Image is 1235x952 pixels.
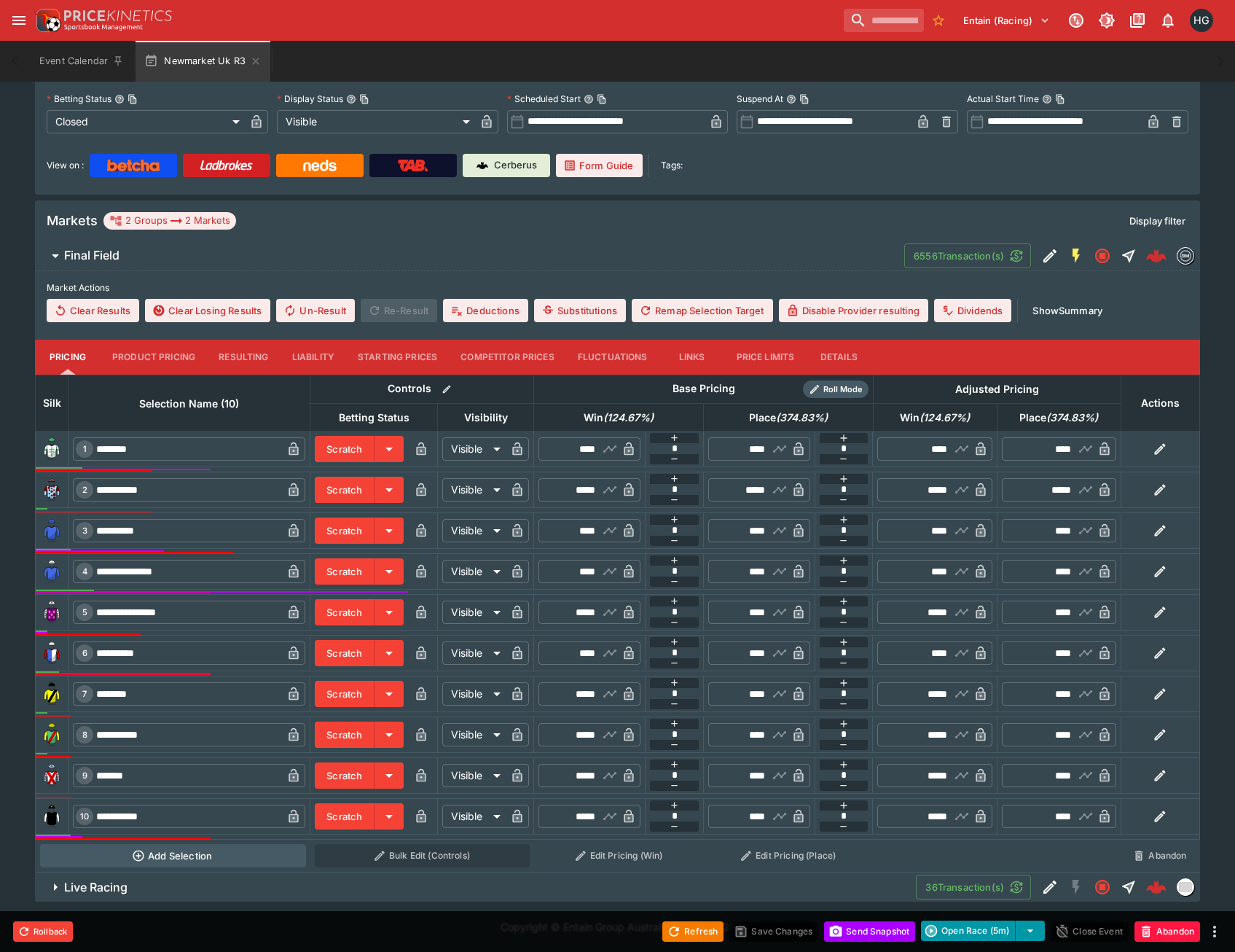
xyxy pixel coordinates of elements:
button: Scratch [315,722,375,748]
button: Closed [1089,243,1116,269]
div: Show/hide Price Roll mode configuration. [803,381,869,398]
p: Actual Start Time [967,93,1039,105]
button: Display StatusCopy To Clipboard [346,94,356,104]
div: Closed [47,110,245,133]
button: Details [806,340,871,375]
img: runner 4 [40,560,63,583]
button: Links [659,340,725,375]
img: runner 1 [40,437,63,461]
button: Fluctuations [566,340,659,375]
img: runner 2 [40,478,63,502]
img: Ladbrokes [200,160,253,171]
button: Open Race (5m) [921,921,1016,941]
a: Form Guide [556,154,643,177]
button: Closed [1089,874,1116,900]
div: Visible [442,641,506,665]
span: 6 [79,648,90,658]
div: Visible [442,682,506,706]
label: Tags: [661,154,683,177]
img: PriceKinetics Logo [32,6,61,35]
span: Betting Status [323,409,426,426]
button: Display filter [1121,209,1194,233]
button: Bulk Edit (Controls) [315,844,530,867]
div: Visible [442,437,506,461]
div: Visible [442,478,506,502]
span: Re-Result [361,299,437,322]
button: Bulk edit [437,380,456,399]
button: Scratch [315,436,375,462]
span: 5 [79,607,90,617]
h6: Final Field [64,248,119,263]
img: logo-cerberus--red.svg [1146,877,1167,897]
button: Scratch [315,681,375,707]
button: Clear Results [47,299,139,322]
div: 974c8ca2-167f-4fd7-b520-c4191e3aa062 [1146,246,1167,266]
button: Refresh [662,921,724,942]
img: Cerberus [477,160,488,171]
button: Final Field [35,241,904,270]
button: Actual Start TimeCopy To Clipboard [1042,94,1052,104]
button: Copy To Clipboard [597,94,607,104]
button: Starting Prices [346,340,449,375]
a: Cerberus [463,154,550,177]
span: Selection Name (10) [123,395,255,413]
img: liveracing [1177,879,1193,895]
button: more [1206,923,1223,940]
div: Visible [442,764,506,787]
button: SGM Disabled [1063,874,1089,900]
img: logo-cerberus--red.svg [1146,246,1167,266]
span: Place(374.83%) [1003,409,1114,426]
p: Scheduled Start [507,93,581,105]
button: ShowSummary [1024,299,1111,322]
button: Hamish Gooch [1185,4,1218,36]
h6: Live Racing [64,880,128,895]
div: betmakers [1177,247,1194,265]
label: Market Actions [47,277,1188,299]
h5: Markets [47,212,98,229]
a: 9730f8d4-11e4-4016-9c9d-eb2a750e192b [1142,873,1171,902]
button: Scratch [315,558,375,585]
button: Pricing [35,340,101,375]
button: 6556Transaction(s) [904,243,1031,268]
img: runner 6 [40,641,63,665]
img: runner 7 [40,682,63,706]
button: Edit Detail [1037,243,1063,269]
div: Visible [442,723,506,746]
button: Dividends [934,299,1011,322]
img: betmakers [1177,248,1193,264]
span: 10 [77,811,92,822]
button: Abandon [1134,921,1200,942]
button: Deductions [443,299,528,322]
th: Actions [1121,375,1199,431]
img: Neds [303,160,336,171]
button: Rollback [13,921,73,942]
button: Scratch [315,640,375,666]
th: Controls [310,375,534,403]
button: Event Calendar [31,41,133,82]
img: Sportsbook Management [64,24,143,31]
button: Edit Pricing (Place) [708,844,869,867]
button: Newmarket Uk R3 [136,41,270,82]
button: Suspend AtCopy To Clipboard [786,94,796,104]
button: Un-Result [276,299,354,322]
p: Cerberus [494,158,537,173]
button: Add Selection [40,844,306,867]
button: Live Racing [35,873,916,902]
button: SGM Enabled [1063,243,1089,269]
button: 36Transaction(s) [916,875,1031,900]
button: Straight [1116,874,1142,900]
button: Straight [1116,243,1142,269]
span: Mark an event as closed and abandoned. [1134,923,1200,937]
svg: Closed [1094,878,1111,896]
div: 2 Groups 2 Markets [109,212,230,230]
button: Scheduled StartCopy To Clipboard [584,94,594,104]
div: 9730f8d4-11e4-4016-9c9d-eb2a750e192b [1146,877,1167,897]
em: ( 124.67 %) [920,409,970,426]
div: split button [921,921,1045,941]
img: runner 3 [40,519,63,542]
span: Place(374.83%) [733,409,844,426]
button: Scratch [315,518,375,544]
button: Scratch [315,803,375,830]
a: 974c8ca2-167f-4fd7-b520-c4191e3aa062 [1142,241,1171,270]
